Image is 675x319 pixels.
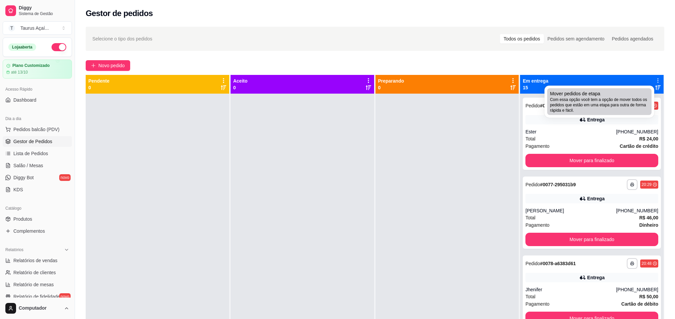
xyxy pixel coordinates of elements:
div: Loja aberta [8,43,36,51]
p: Preparando [378,78,404,84]
span: Pedidos balcão (PDV) [13,126,60,133]
span: Lista de Pedidos [13,150,48,157]
strong: R$ 46,00 [639,215,658,220]
div: Entrega [587,195,605,202]
div: 20:48 [642,261,652,266]
strong: Dinheiro [639,222,658,228]
div: [PHONE_NUMBER] [616,207,658,214]
span: Relatório de fidelidade [13,293,60,300]
strong: R$ 24,00 [639,136,658,141]
span: Com essa opção você tem a opção de mover todos os pedidos que estão em uma etapa para outra de fo... [550,97,649,113]
div: Dia a dia [3,113,72,124]
span: Selecione o tipo dos pedidos [92,35,152,42]
span: Dashboard [13,97,36,103]
span: Relatório de mesas [13,281,54,288]
div: Jhenifer [525,286,616,293]
span: Pagamento [525,142,550,150]
button: Alterar Status [52,43,66,51]
strong: Cartão de débito [621,301,658,307]
div: Entrega [587,116,605,123]
span: T [8,25,15,31]
span: Pedido [525,261,540,266]
article: Plano Customizado [12,63,50,68]
p: Pendente [88,78,109,84]
div: 20:29 [642,182,652,187]
span: Diggy [19,5,69,11]
div: Taurus Açaí ... [20,25,49,31]
span: Pagamento [525,221,550,229]
div: Pedidos agendados [608,34,657,43]
span: Salão / Mesas [13,162,43,169]
strong: # 0078-a6383d61 [540,261,576,266]
p: 15 [523,84,548,91]
strong: R$ 50,00 [639,294,658,299]
span: Computador [19,305,61,311]
strong: Cartão de crédito [620,143,658,149]
span: Total [525,214,535,221]
p: 0 [378,84,404,91]
div: [PERSON_NAME] [525,207,616,214]
h2: Gestor de pedidos [86,8,153,19]
p: 0 [88,84,109,91]
div: [PHONE_NUMBER] [616,128,658,135]
strong: # 0077-295031b9 [540,182,576,187]
p: 0 [233,84,248,91]
div: [PHONE_NUMBER] [616,286,658,293]
span: plus [91,63,96,68]
span: KDS [13,186,23,193]
span: Relatórios [5,247,23,252]
span: Gestor de Pedidos [13,138,52,145]
div: Ester [525,128,616,135]
span: Mover pedidos de etapa [550,90,600,97]
article: até 13/10 [11,70,28,75]
span: Relatórios de vendas [13,257,58,264]
span: Total [525,293,535,300]
span: Complementos [13,228,45,234]
button: Mover para finalizado [525,154,658,167]
span: Produtos [13,216,32,222]
span: Total [525,135,535,142]
button: Select a team [3,21,72,35]
span: Diggy Bot [13,174,34,181]
span: Sistema de Gestão [19,11,69,16]
span: Pagamento [525,300,550,308]
p: Em entrega [523,78,548,84]
div: Pedidos sem agendamento [544,34,608,43]
p: Aceito [233,78,248,84]
strong: # 0076-2973ed56 [540,103,576,108]
span: Pedido [525,103,540,108]
span: Relatório de clientes [13,269,56,276]
div: Acesso Rápido [3,84,72,95]
div: Entrega [587,274,605,281]
button: Mover para finalizado [525,233,658,246]
div: Catálogo [3,203,72,214]
div: Todos os pedidos [500,34,544,43]
span: Pedido [525,182,540,187]
span: Novo pedido [98,62,125,69]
